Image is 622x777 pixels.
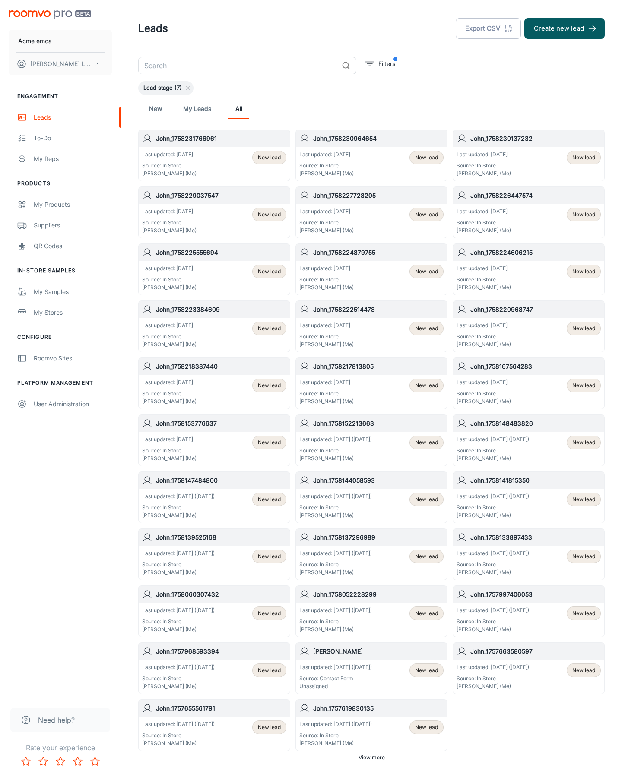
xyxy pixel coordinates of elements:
span: New lead [415,268,438,275]
p: Last updated: [DATE] [299,322,354,329]
p: [PERSON_NAME] (Me) [142,569,215,576]
a: John_1758133897433Last updated: [DATE] ([DATE])Source: In Store[PERSON_NAME] (Me)New lead [453,528,605,580]
p: Rate your experience [7,742,114,753]
p: Source: In Store [457,162,511,170]
p: [PERSON_NAME] (Me) [299,512,372,519]
h6: John_1758220968747 [470,305,601,314]
a: John_1758223384609Last updated: [DATE]Source: In Store[PERSON_NAME] (Me)New lead [138,300,290,352]
p: [PERSON_NAME] (Me) [299,170,354,177]
p: Source: In Store [142,390,197,398]
h6: John_1758137296989 [313,533,444,542]
a: John_1758052228299Last updated: [DATE] ([DATE])Source: In Store[PERSON_NAME] (Me)New lead [295,585,447,637]
p: Source: In Store [457,390,511,398]
p: Filters [378,59,395,69]
button: Create new lead [524,18,605,39]
button: [PERSON_NAME] Leaptools [9,53,112,75]
a: John_1757655561791Last updated: [DATE] ([DATE])Source: In Store[PERSON_NAME] (Me)New lead [138,699,290,751]
p: [PERSON_NAME] (Me) [299,284,354,291]
a: John_1758230137232Last updated: [DATE]Source: In Store[PERSON_NAME] (Me)New lead [453,129,605,181]
h1: Leads [138,21,168,36]
p: Last updated: [DATE] [457,208,511,215]
p: Last updated: [DATE] ([DATE]) [142,550,215,557]
p: Source: In Store [299,504,372,512]
h6: John_1757997406053 [470,590,601,599]
p: Last updated: [DATE] ([DATE]) [299,550,372,557]
div: Suppliers [34,221,112,230]
h6: John_1758052228299 [313,590,444,599]
p: Last updated: [DATE] [457,379,511,386]
p: Source: In Store [457,447,529,455]
a: John_1757997406053Last updated: [DATE] ([DATE])Source: In Store[PERSON_NAME] (Me)New lead [453,585,605,637]
p: Last updated: [DATE] ([DATE]) [299,606,372,614]
a: All [228,98,249,119]
h6: John_1758227728205 [313,191,444,200]
h6: John_1758226447574 [470,191,601,200]
p: [PERSON_NAME] (Me) [299,341,354,348]
p: Source: In Store [142,276,197,284]
h6: John_1758218387440 [156,362,286,371]
a: John_1758167564283Last updated: [DATE]Source: In Store[PERSON_NAME] (Me)New lead [453,357,605,409]
a: John_1757619830135Last updated: [DATE] ([DATE])Source: In Store[PERSON_NAME] (Me)New lead [295,699,447,751]
p: Source: In Store [457,333,511,341]
p: [PERSON_NAME] (Me) [142,455,197,462]
a: John_1758220968747Last updated: [DATE]Source: In Store[PERSON_NAME] (Me)New lead [453,300,605,352]
h6: John_1757663580597 [470,647,601,656]
p: Source: In Store [299,162,354,170]
p: [PERSON_NAME] (Me) [457,455,529,462]
button: Rate 2 star [35,753,52,770]
h6: John_1758147484800 [156,476,286,485]
h6: John_1757968593394 [156,647,286,656]
img: Roomvo PRO Beta [9,10,91,19]
div: My Stores [34,308,112,317]
input: Search [138,57,338,74]
p: Source: In Store [457,219,511,227]
h6: John_1758144058593 [313,476,444,485]
p: [PERSON_NAME] (Me) [142,227,197,234]
p: Source: In Store [142,561,215,569]
span: New lead [572,382,595,389]
p: Last updated: [DATE] ([DATE]) [142,720,215,728]
h6: John_1758167564283 [470,362,601,371]
h6: John_1758141815350 [470,476,601,485]
h6: John_1758224879755 [313,248,444,257]
p: Last updated: [DATE] ([DATE]) [457,436,529,443]
p: [PERSON_NAME] (Me) [142,682,215,690]
p: Last updated: [DATE] ([DATE]) [299,436,372,443]
p: Last updated: [DATE] [457,265,511,272]
span: New lead [415,496,438,503]
p: Last updated: [DATE] [299,151,354,158]
p: Source: In Store [142,732,215,739]
a: John_1758139525168Last updated: [DATE] ([DATE])Source: In Store[PERSON_NAME] (Me)New lead [138,528,290,580]
p: [PERSON_NAME] (Me) [142,170,197,177]
span: New lead [415,325,438,332]
p: Source: In Store [142,333,197,341]
p: Source: In Store [142,219,197,227]
a: John_1758218387440Last updated: [DATE]Source: In Store[PERSON_NAME] (Me)New lead [138,357,290,409]
h6: John_1758153776637 [156,419,286,428]
div: My Samples [34,287,112,297]
h6: John_1758223384609 [156,305,286,314]
span: New lead [415,553,438,560]
p: Source: In Store [142,618,215,625]
p: Last updated: [DATE] ([DATE]) [457,550,529,557]
span: New lead [415,439,438,446]
a: John_1758227728205Last updated: [DATE]Source: In Store[PERSON_NAME] (Me)New lead [295,186,447,238]
p: Last updated: [DATE] ([DATE]) [142,606,215,614]
span: New lead [258,496,281,503]
p: Last updated: [DATE] ([DATE]) [299,720,372,728]
span: New lead [258,723,281,731]
button: Rate 3 star [52,753,69,770]
a: John_1758144058593Last updated: [DATE] ([DATE])Source: In Store[PERSON_NAME] (Me)New lead [295,471,447,523]
h6: John_1758222514478 [313,305,444,314]
h6: John_1757655561791 [156,704,286,713]
span: New lead [258,268,281,275]
a: John_1758153776637Last updated: [DATE]Source: In Store[PERSON_NAME] (Me)New lead [138,414,290,466]
p: Last updated: [DATE] ([DATE]) [457,606,529,614]
a: John_1758222514478Last updated: [DATE]Source: In Store[PERSON_NAME] (Me)New lead [295,300,447,352]
p: [PERSON_NAME] (Me) [457,512,529,519]
div: QR Codes [34,241,112,251]
p: Last updated: [DATE] ([DATE]) [299,493,372,500]
p: Source: In Store [142,447,197,455]
h6: John_1758060307432 [156,590,286,599]
p: [PERSON_NAME] (Me) [457,569,529,576]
